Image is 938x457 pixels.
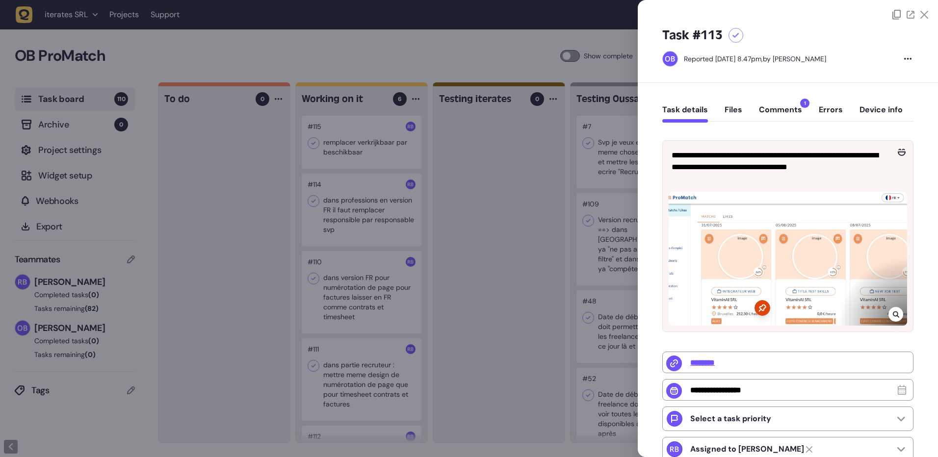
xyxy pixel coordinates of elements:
img: Oussama Bahassou [663,51,677,66]
button: Task details [662,105,708,123]
button: Errors [819,105,843,123]
h5: Task #113 [662,27,723,43]
div: Reported [DATE] 8.47pm, [684,54,763,63]
button: Files [725,105,742,123]
button: Comments [759,105,802,123]
button: Device info [860,105,903,123]
strong: Rodolphe Balay [690,444,804,454]
div: by [PERSON_NAME] [684,54,826,64]
span: 1 [800,99,809,108]
p: Select a task priority [690,414,771,424]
